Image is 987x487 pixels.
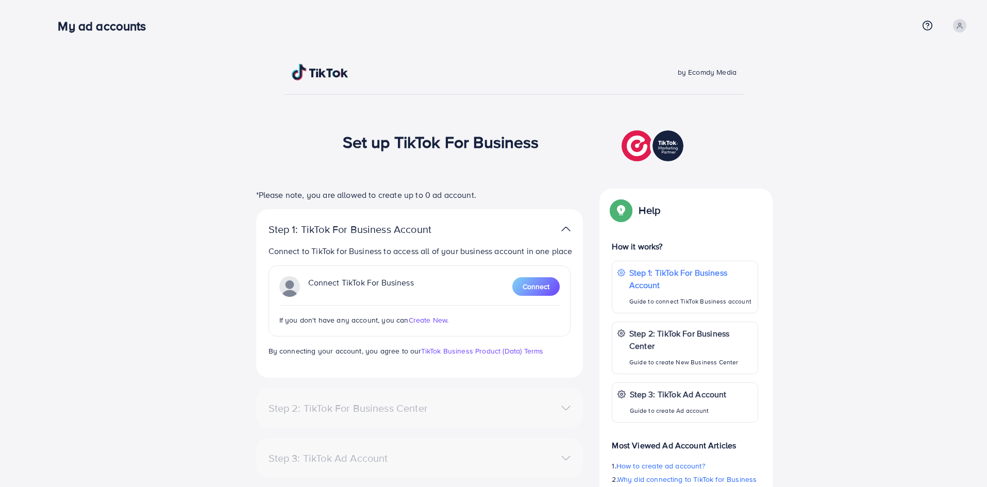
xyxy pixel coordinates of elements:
h3: My ad accounts [58,19,154,33]
span: by Ecomdy Media [678,67,737,77]
p: How it works? [612,240,758,253]
img: TikTok partner [622,128,686,164]
p: Guide to create Ad account [630,405,727,417]
p: Most Viewed Ad Account Articles [612,431,758,451]
p: *Please note, you are allowed to create up to 0 ad account. [256,189,583,201]
p: Guide to create New Business Center [629,356,752,368]
p: Help [639,204,660,216]
p: Step 2: TikTok For Business Center [629,327,752,352]
img: TikTok [292,64,348,80]
p: Guide to connect TikTok Business account [629,295,752,308]
p: Step 3: TikTok Ad Account [630,388,727,400]
span: How to create ad account? [616,461,705,471]
p: Step 1: TikTok For Business Account [629,266,752,291]
p: Step 1: TikTok For Business Account [269,223,464,236]
img: Popup guide [612,201,630,220]
h1: Set up TikTok For Business [343,132,539,152]
p: 1. [612,460,758,472]
img: TikTok partner [561,222,571,237]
